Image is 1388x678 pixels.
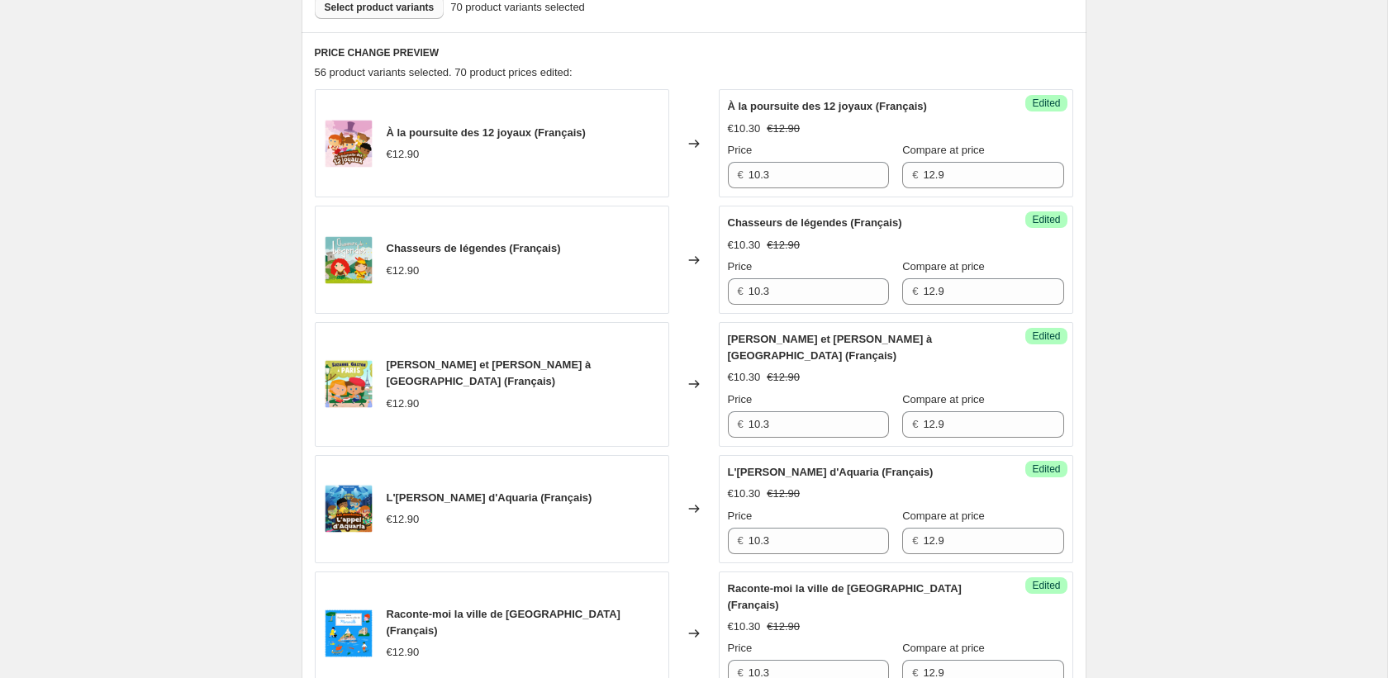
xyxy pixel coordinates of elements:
span: Price [728,144,753,156]
span: Price [728,642,753,654]
span: Compare at price [902,393,985,405]
span: € [912,285,918,297]
span: Price [728,393,753,405]
strike: €12.90 [767,121,800,137]
span: Edited [1032,213,1060,226]
span: L'[PERSON_NAME] d'Aquaria (Français) [728,466,934,478]
span: Select product variants [325,1,435,14]
span: Chasseurs de légendes (Français) [387,242,561,254]
span: Price [728,510,753,522]
strike: €12.90 [767,486,800,502]
span: € [912,534,918,547]
span: € [912,418,918,430]
span: À la poursuite des 12 joyaux (Français) [728,100,927,112]
img: pack-a-la-poursuite-des-12-joyaux_d3486695-6234-4041-ba1c-ccd747340d1a_80x.png [324,119,373,168]
span: Price [728,260,753,273]
span: Compare at price [902,510,985,522]
strike: €12.90 [767,237,800,254]
div: €12.90 [387,396,420,412]
span: € [738,534,744,547]
span: L'[PERSON_NAME] d'Aquaria (Français) [387,491,592,504]
div: €10.30 [728,237,761,254]
h6: PRICE CHANGE PREVIEW [315,46,1073,59]
span: À la poursuite des 12 joyaux (Français) [387,126,586,139]
div: €12.90 [387,511,420,528]
div: €12.90 [387,263,420,279]
img: raconte-moi-la-ville-de-marseille_7476dfa6-7cda-4caa-81d3-76fb82073c0d_80x.png [324,609,373,658]
img: s-et-g-a-paris_285abeb6-f4af-4826-a26b-7f6c9de67844_80x.png [324,359,373,409]
div: €10.30 [728,369,761,386]
span: € [738,168,744,181]
span: Edited [1032,579,1060,592]
span: Edited [1032,462,1060,476]
div: €10.30 [728,486,761,502]
span: € [738,418,744,430]
span: [PERSON_NAME] et [PERSON_NAME] à [GEOGRAPHIC_DATA] (Français) [728,333,933,362]
span: Edited [1032,330,1060,343]
span: Edited [1032,97,1060,110]
strike: €12.90 [767,369,800,386]
div: €12.90 [387,146,420,163]
span: [PERSON_NAME] et [PERSON_NAME] à [GEOGRAPHIC_DATA] (Français) [387,358,592,387]
span: Raconte-moi la ville de [GEOGRAPHIC_DATA] (Français) [387,608,620,637]
span: 56 product variants selected. 70 product prices edited: [315,66,573,78]
span: Raconte-moi la ville de [GEOGRAPHIC_DATA] (Français) [728,582,962,611]
span: € [912,168,918,181]
span: Compare at price [902,642,985,654]
span: € [738,285,744,297]
div: €12.90 [387,644,420,661]
span: Compare at price [902,260,985,273]
div: €10.30 [728,619,761,635]
img: l-appel-d-aquaria_f2bc0c4a-2de0-45ad-8227-cb20fccc1a21_80x.png [324,484,373,533]
strike: €12.90 [767,619,800,635]
img: album-chasseurs-legendes-fr_FR_8b48ed6a-4d19-43f7-b457-4dfbc23418fc_80x.png [324,235,373,285]
span: Compare at price [902,144,985,156]
div: €10.30 [728,121,761,137]
span: Chasseurs de légendes (Français) [728,216,902,229]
